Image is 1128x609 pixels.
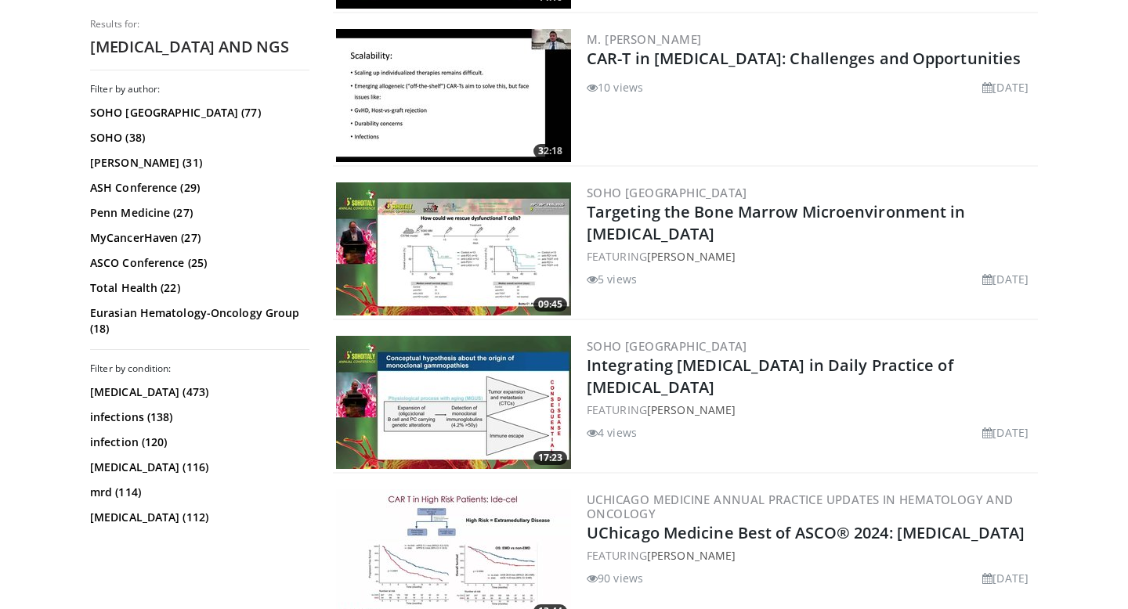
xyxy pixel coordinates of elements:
li: [DATE] [982,424,1029,441]
a: Integrating [MEDICAL_DATA] in Daily Practice of [MEDICAL_DATA] [587,355,953,398]
h3: Filter by author: [90,83,309,95]
a: SOHO [GEOGRAPHIC_DATA] [587,185,747,200]
a: SOHO [GEOGRAPHIC_DATA] [587,338,747,354]
span: 32:18 [533,144,567,158]
a: Total Health (22) [90,280,305,296]
a: CAR-T in [MEDICAL_DATA]: Challenges and Opportunities [587,48,1021,69]
li: [DATE] [982,271,1029,287]
a: [PERSON_NAME] (31) [90,155,305,171]
a: ASH Conference (29) [90,180,305,196]
span: 17:23 [533,451,567,465]
a: 17:23 [336,336,571,469]
img: 4ee61794-9690-4433-b193-aaebd7992e58.300x170_q85_crop-smart_upscale.jpg [336,29,571,162]
div: FEATURING [587,402,1035,418]
li: 10 views [587,79,643,95]
a: [MEDICAL_DATA] (473) [90,384,305,400]
a: 09:45 [336,182,571,315]
li: 90 views [587,570,643,586]
a: infections (138) [90,409,305,425]
a: 32:18 [336,29,571,162]
a: SOHO (38) [90,130,305,146]
div: FEATURING [587,547,1035,564]
li: [DATE] [982,79,1029,95]
a: [MEDICAL_DATA] (116) [90,459,305,475]
a: [PERSON_NAME] [647,548,736,563]
div: FEATURING [587,248,1035,265]
a: mrd (114) [90,485,305,500]
a: Penn Medicine (27) [90,205,305,221]
h3: Filter by condition: [90,362,309,375]
a: SOHO [GEOGRAPHIC_DATA] (77) [90,105,305,121]
img: 491fa593-7240-49b0-bcb3-1b774124265b.300x170_q85_crop-smart_upscale.jpg [336,336,571,469]
a: infection (120) [90,434,305,450]
li: 5 views [587,271,637,287]
a: [PERSON_NAME] [647,402,736,417]
a: Targeting the Bone Marrow Microenvironment in [MEDICAL_DATA] [587,201,966,244]
span: 09:45 [533,297,567,312]
a: MyCancerHaven (27) [90,230,305,246]
a: UChicago Medicine Annual Practice Updates in Hematology and Oncology [587,492,1014,521]
a: UChicago Medicine Best of ASCO® 2024: [MEDICAL_DATA] [587,522,1025,543]
li: [DATE] [982,570,1029,586]
a: [PERSON_NAME] [647,249,736,264]
img: 10c21d8c-bd7d-4f27-888a-919edd655fdf.300x170_q85_crop-smart_upscale.jpg [336,182,571,315]
li: 4 views [587,424,637,441]
a: M. [PERSON_NAME] [587,31,701,47]
h2: [MEDICAL_DATA] AND NGS [90,37,309,57]
p: Results for: [90,18,309,31]
a: ASCO Conference (25) [90,255,305,271]
a: [MEDICAL_DATA] (112) [90,510,305,525]
a: Eurasian Hematology-Oncology Group (18) [90,305,305,337]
